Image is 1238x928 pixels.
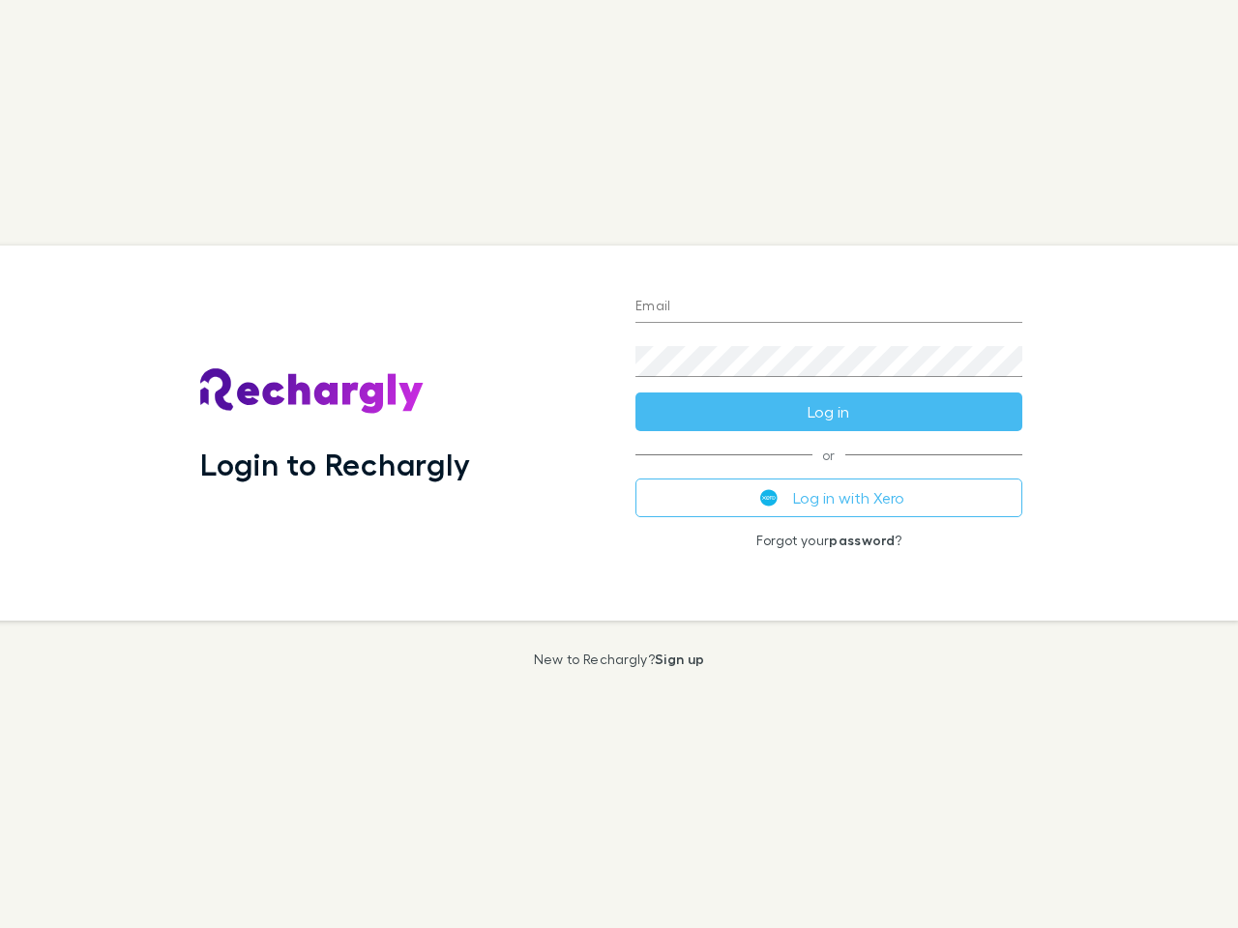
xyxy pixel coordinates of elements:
a: Sign up [655,651,704,667]
img: Xero's logo [760,489,778,507]
h1: Login to Rechargly [200,446,470,482]
button: Log in with Xero [635,478,1022,517]
a: password [829,532,895,548]
img: Rechargly's Logo [200,368,425,415]
span: or [635,454,1022,455]
button: Log in [635,392,1022,431]
p: New to Rechargly? [534,652,705,667]
p: Forgot your ? [635,533,1022,548]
